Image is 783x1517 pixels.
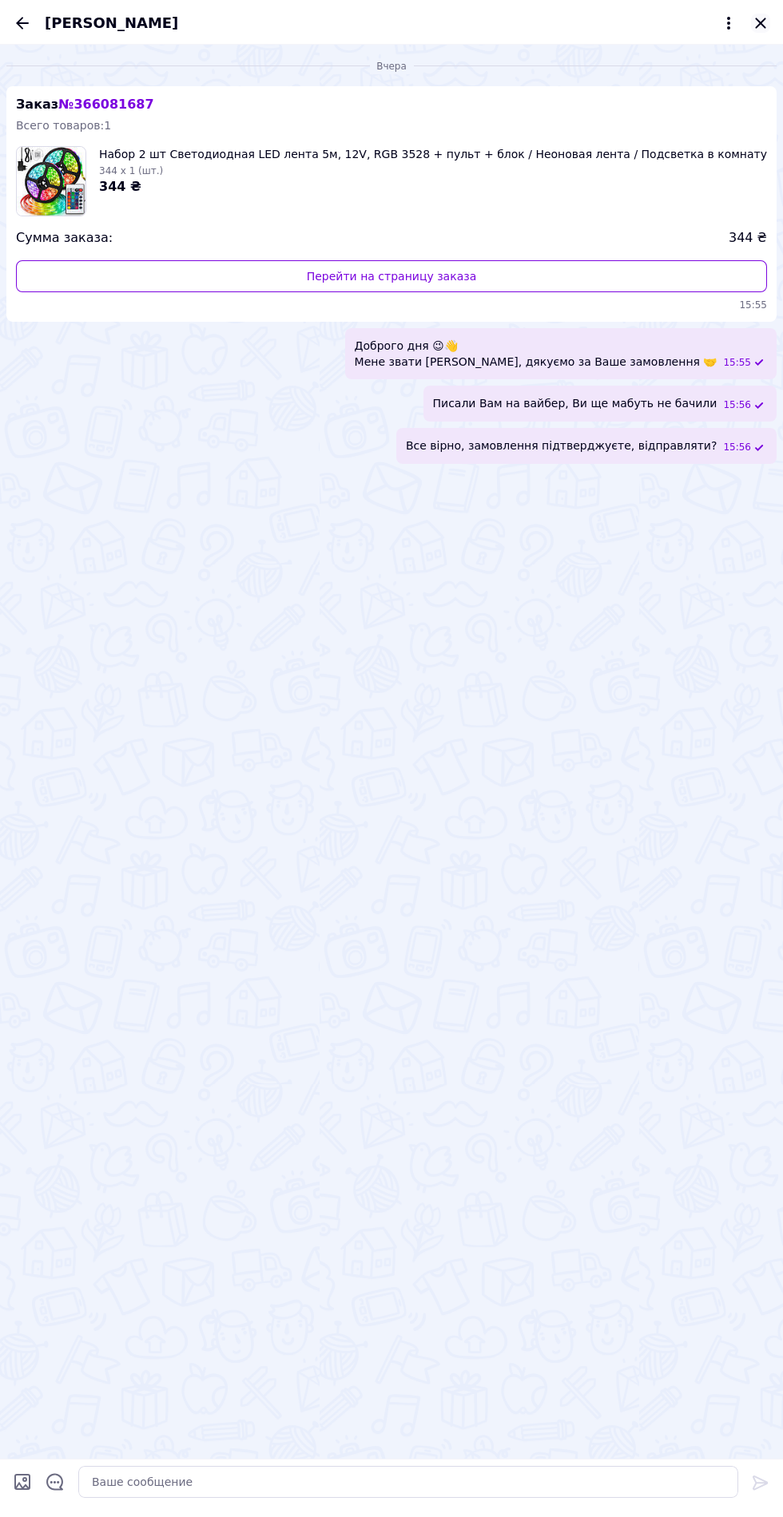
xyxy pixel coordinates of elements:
button: Закрыть [751,14,770,33]
span: Набор 2 шт Светодиодная LED лента 5м, 12V, RGB 3528 + пульт + блок / Неоновая лента / Подсветка в... [99,146,767,162]
span: 344 x 1 (шт.) [99,165,163,176]
span: 15:56 11.10.2025 [723,398,751,412]
button: Открыть шаблоны ответов [45,1471,66,1492]
span: 15:55 11.10.2025 [723,356,751,370]
span: № 366081687 [58,97,153,112]
span: Заказ [16,97,154,112]
span: 344 ₴ [729,229,767,248]
button: Назад [13,14,32,33]
span: Писали Вам на вайбер, Ви ще мабуть не бачили [433,395,717,412]
span: 15:55 11.10.2025 [16,299,767,312]
a: Перейти на страницу заказа [16,260,767,292]
span: 344 ₴ [99,179,141,194]
span: Всего товаров: 1 [16,119,111,132]
button: [PERSON_NAME] [45,13,738,34]
img: 6814130093_w100_h100_nabor-2-sht.jpg [17,147,85,216]
span: Сумма заказа: [16,229,113,248]
span: Доброго дня 😉👋 Мене звати [PERSON_NAME], дякуємо за Ваше замовлення 🤝 [355,338,717,370]
span: [PERSON_NAME] [45,13,178,34]
span: Все вірно, замовлення підтверджуєте, відправляти? [406,438,717,454]
span: 15:56 11.10.2025 [723,441,751,454]
span: Вчера [370,60,413,73]
div: 11.10.2025 [6,57,777,73]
